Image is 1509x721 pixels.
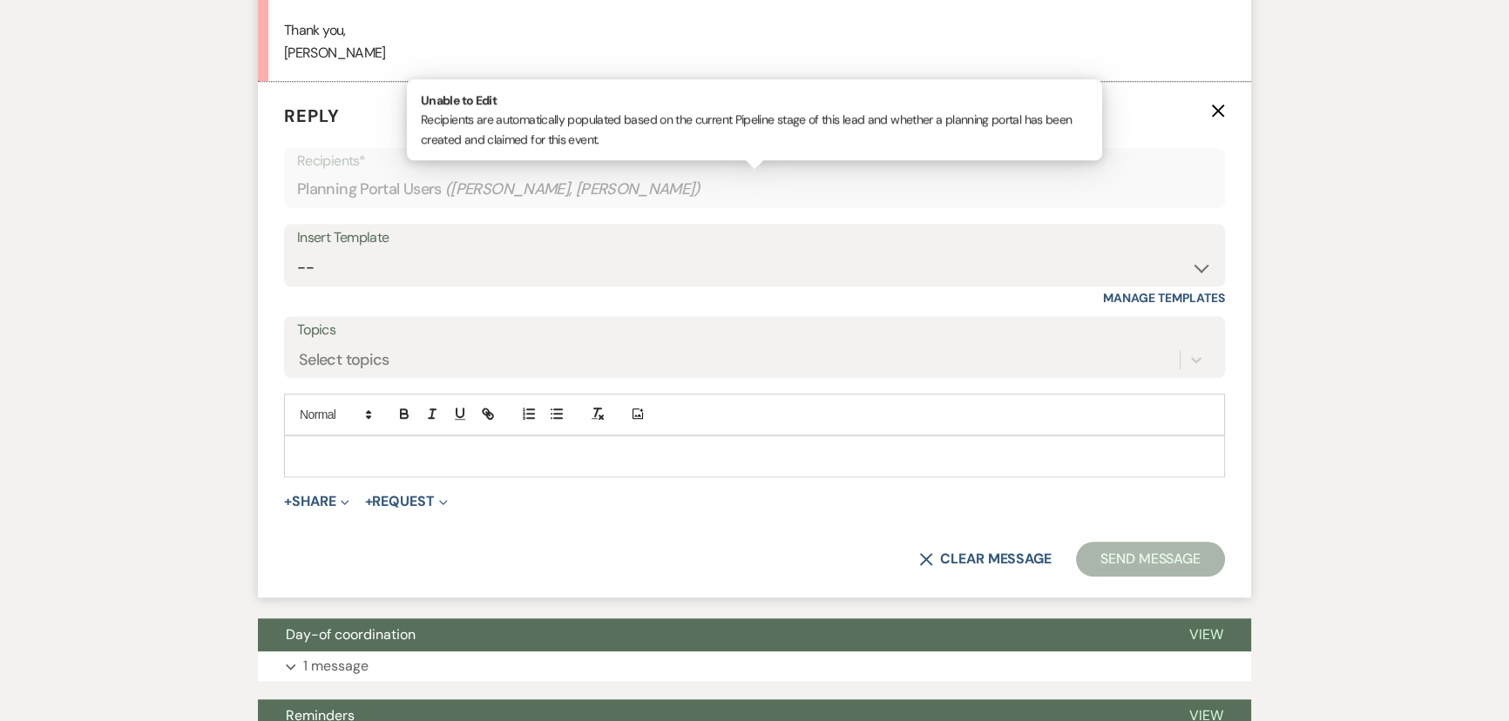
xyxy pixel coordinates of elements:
label: Topics [297,318,1212,343]
button: Share [284,495,349,509]
button: Send Message [1076,542,1225,576]
span: + [365,495,373,509]
p: 1 message [303,655,369,677]
span: ( [PERSON_NAME], [PERSON_NAME] ) [445,178,701,201]
button: View [1161,618,1251,651]
p: Thank you, [284,19,1225,42]
div: Planning Portal Users [297,172,1212,206]
a: Manage Templates [1103,290,1225,306]
button: Request [365,495,448,509]
span: Reply [284,104,340,127]
button: Clear message [919,552,1052,566]
button: 1 message [258,651,1251,681]
span: + [284,495,292,509]
button: Day-of coordination [258,618,1161,651]
div: Insert Template [297,226,1212,251]
div: Select topics [299,347,389,371]
p: Recipients are automatically populated based on the current Pipeline stage of this lead and wheth... [421,91,1088,149]
strong: Unable to Edit [421,92,497,108]
p: [PERSON_NAME] [284,42,1225,64]
span: Day-of coordination [286,625,416,644]
p: Recipients* [297,150,1212,172]
span: View [1189,625,1223,644]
